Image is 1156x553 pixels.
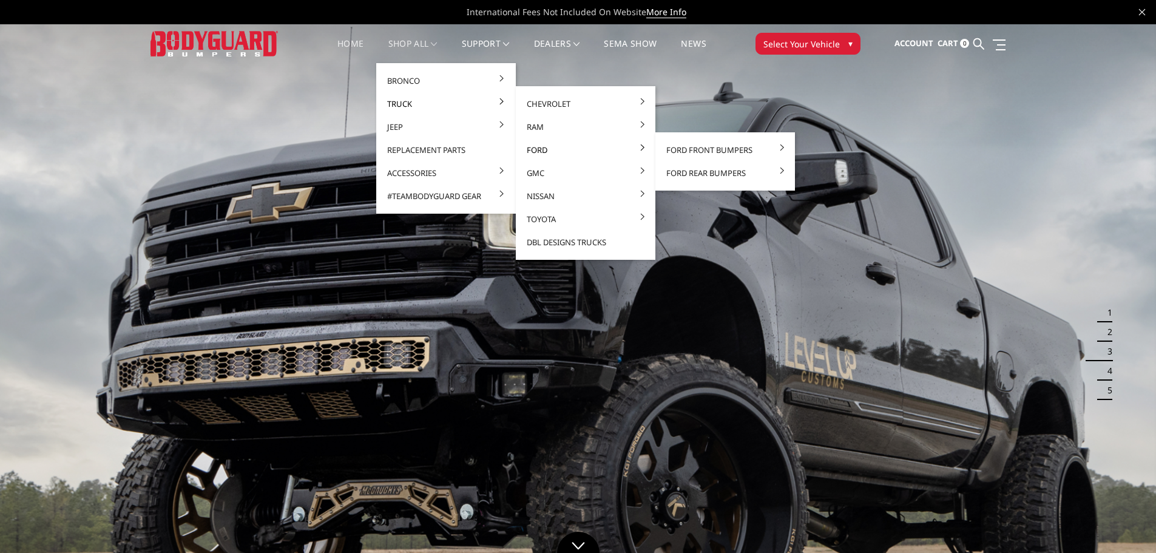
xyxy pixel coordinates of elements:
button: 4 of 5 [1100,361,1112,381]
a: GMC [521,161,651,185]
a: #TeamBodyguard Gear [381,185,511,208]
a: Ford Rear Bumpers [660,161,790,185]
a: Cart 0 [938,27,969,60]
a: shop all [388,39,438,63]
a: Ford Front Bumpers [660,138,790,161]
a: Jeep [381,115,511,138]
a: Toyota [521,208,651,231]
button: Select Your Vehicle [755,33,860,55]
span: Select Your Vehicle [763,38,840,50]
span: Account [894,38,933,49]
a: Nissan [521,185,651,208]
a: Dealers [534,39,580,63]
span: ▾ [848,37,853,50]
button: 5 of 5 [1100,381,1112,400]
a: Replacement Parts [381,138,511,161]
a: Accessories [381,161,511,185]
a: Click to Down [557,532,600,553]
a: Home [337,39,363,63]
a: SEMA Show [604,39,657,63]
a: Ford [521,138,651,161]
a: Ram [521,115,651,138]
span: 0 [960,39,969,48]
a: Chevrolet [521,92,651,115]
a: Truck [381,92,511,115]
button: 1 of 5 [1100,303,1112,322]
button: 3 of 5 [1100,342,1112,361]
a: More Info [646,6,686,18]
img: BODYGUARD BUMPERS [150,31,278,56]
a: Account [894,27,933,60]
a: Bronco [381,69,511,92]
a: DBL Designs Trucks [521,231,651,254]
span: Cart [938,38,958,49]
a: Support [462,39,510,63]
a: News [681,39,706,63]
button: 2 of 5 [1100,322,1112,342]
